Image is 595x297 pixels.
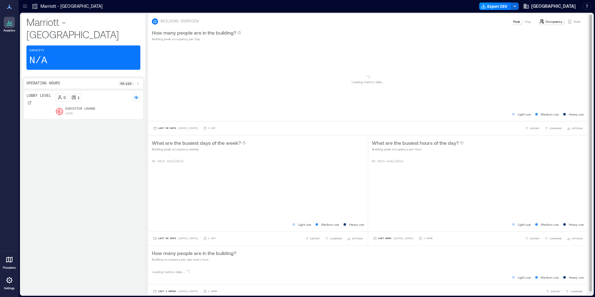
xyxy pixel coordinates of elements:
button: Last 90 Days |[DATE]-[DATE] [152,235,199,242]
button: OPTIONS [565,125,584,131]
p: Loading metrics data ... [352,79,384,84]
p: How many people are in the building? [152,249,236,257]
p: Settings [4,286,15,290]
button: EXPORT [524,235,541,242]
p: Executive Lounge [66,106,96,111]
span: COMPARE [570,290,583,293]
p: Light use [518,275,531,280]
span: EXPORT [310,237,320,240]
p: Marriott - [GEOGRAPHIC_DATA] [26,16,140,40]
span: OPTIONS [572,126,583,130]
p: 1 Day [208,126,216,130]
p: Light use [518,112,531,117]
p: Lobby Level [26,93,51,98]
p: Avg [525,19,531,24]
p: Analytics [3,29,15,32]
p: 1 [77,95,80,100]
p: No data available [152,159,364,164]
p: What are the busiest hours of the day? [372,139,459,147]
p: Building peak occupancy per Hour [372,147,464,152]
span: EXPORT [551,290,560,293]
p: No data available [372,159,584,164]
p: Heavy use [349,222,364,227]
p: Medium use [541,275,559,280]
button: COMPARE [543,125,563,131]
p: Marriott - [GEOGRAPHIC_DATA] [40,3,102,9]
p: Building occupancy per day every hour [152,257,236,262]
p: Building peak occupancy per Day [152,36,241,41]
span: COMPARE [330,237,342,240]
p: 0 [63,95,66,100]
p: How many people are in the building? [152,29,236,36]
button: COMPARE [324,235,343,242]
a: Analytics [2,15,17,34]
p: Operating Hours [26,81,60,86]
a: Floorplans [1,252,18,271]
p: 1 Day [208,237,216,240]
button: [GEOGRAPHIC_DATA] [521,1,578,11]
p: BUILDING OVERVIEW [161,19,199,24]
p: N/A [29,54,47,67]
span: OPTIONS [572,237,583,240]
p: Occupancy [546,19,562,24]
p: Floorplans [3,266,16,270]
span: COMPARE [550,237,562,240]
button: Last 90 Days |[DATE]-[DATE] [152,125,199,131]
span: OPTIONS [352,237,363,240]
span: EXPORT [530,237,540,240]
p: 1 Hour [208,290,217,293]
span: [GEOGRAPHIC_DATA] [531,3,576,9]
p: Light use [298,222,311,227]
p: Capacity [29,48,44,53]
button: EXPORT [304,235,321,242]
a: Settings [2,273,17,292]
p: Building peak occupancy weekly [152,147,246,152]
p: Cafe [66,111,73,116]
p: Medium use [541,222,559,227]
span: COMPARE [550,126,562,130]
p: Medium use [541,112,559,117]
button: Export CSV [479,2,511,10]
button: OPTIONS [565,235,584,242]
p: Heavy use [569,275,584,280]
button: EXPORT [545,288,562,295]
p: Visits [574,19,581,24]
button: COMPARE [543,235,563,242]
p: Light use [518,222,531,227]
button: COMPARE [564,288,584,295]
p: Heavy use [569,222,584,227]
button: EXPORT [524,125,541,131]
button: Last 3 Weeks |[DATE]-[DATE] [152,288,199,295]
p: Medium use [321,222,339,227]
p: What are the busiest days of the week? [152,139,241,147]
p: Peak [513,19,520,24]
p: Loading metrics data ... [152,269,185,274]
p: 5a - 12a [120,81,132,86]
button: Last Week |[DATE]-[DATE] [372,235,415,242]
span: EXPORT [530,126,540,130]
button: OPTIONS [346,235,364,242]
p: 1 Hour [424,237,433,240]
p: Heavy use [569,112,584,117]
